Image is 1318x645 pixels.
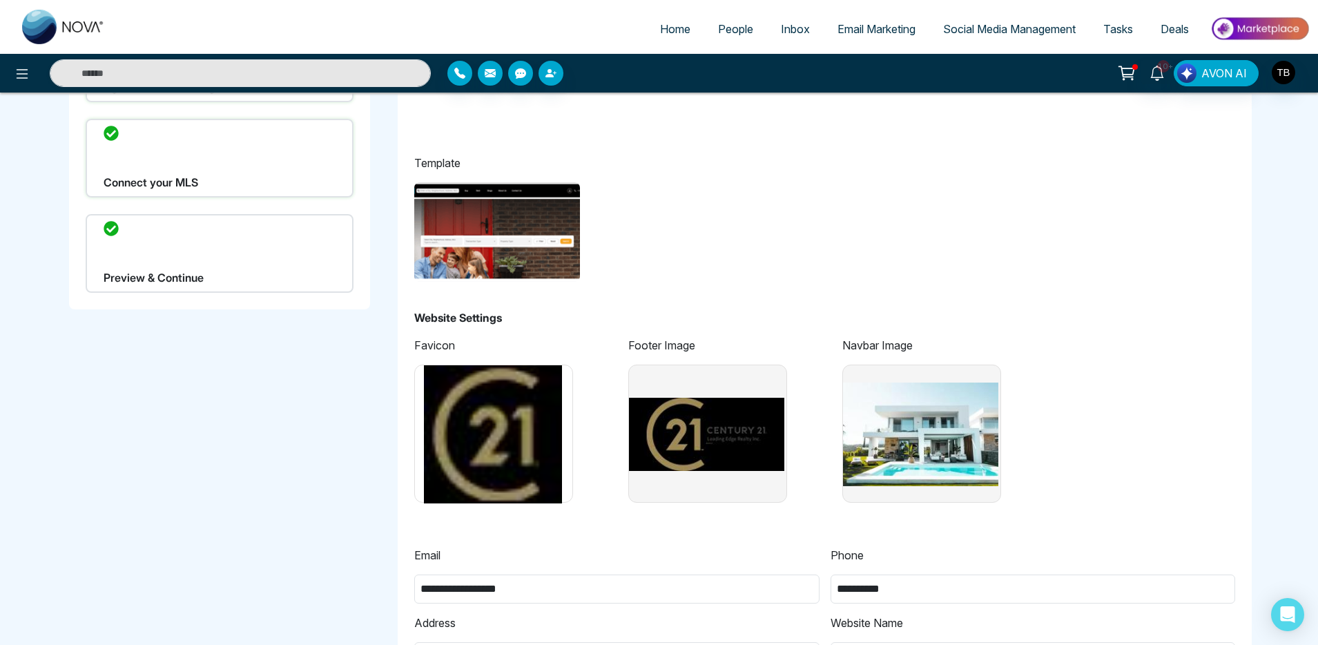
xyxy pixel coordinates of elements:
[1177,64,1196,83] img: Lead Flow
[1089,16,1147,42] a: Tasks
[831,547,1235,564] p: Phone
[414,337,573,354] p: Favicon
[628,337,787,354] p: Footer Image
[660,22,690,36] span: Home
[704,16,767,42] a: People
[1103,22,1133,36] span: Tasks
[1174,60,1259,86] button: AVON AI
[1271,598,1304,631] div: Open Intercom Messenger
[929,16,1089,42] a: Social Media Management
[843,365,998,503] img: navbar image
[1210,13,1310,44] img: Market-place.gif
[414,547,819,564] p: Email
[1147,16,1203,42] a: Deals
[842,337,1001,354] p: Navbar Image
[86,214,353,293] div: Preview & Continue
[22,10,105,44] img: Nova CRM Logo
[646,16,704,42] a: Home
[86,119,353,198] div: Connect your MLS
[414,309,1235,326] p: Website Settings
[781,22,810,36] span: Inbox
[414,155,1235,171] p: Template
[1161,22,1189,36] span: Deals
[837,22,915,36] span: Email Marketing
[1141,60,1174,84] a: 10+
[414,615,819,631] p: Address
[629,365,784,503] img: footer image
[943,22,1076,36] span: Social Media Management
[718,22,753,36] span: People
[414,182,580,282] img: final template
[1201,65,1247,81] span: AVON AI
[1272,61,1295,84] img: User Avatar
[824,16,929,42] a: Email Marketing
[1157,60,1170,73] span: 10+
[831,615,1235,631] p: Website Name
[415,365,570,503] img: favicon
[767,16,824,42] a: Inbox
